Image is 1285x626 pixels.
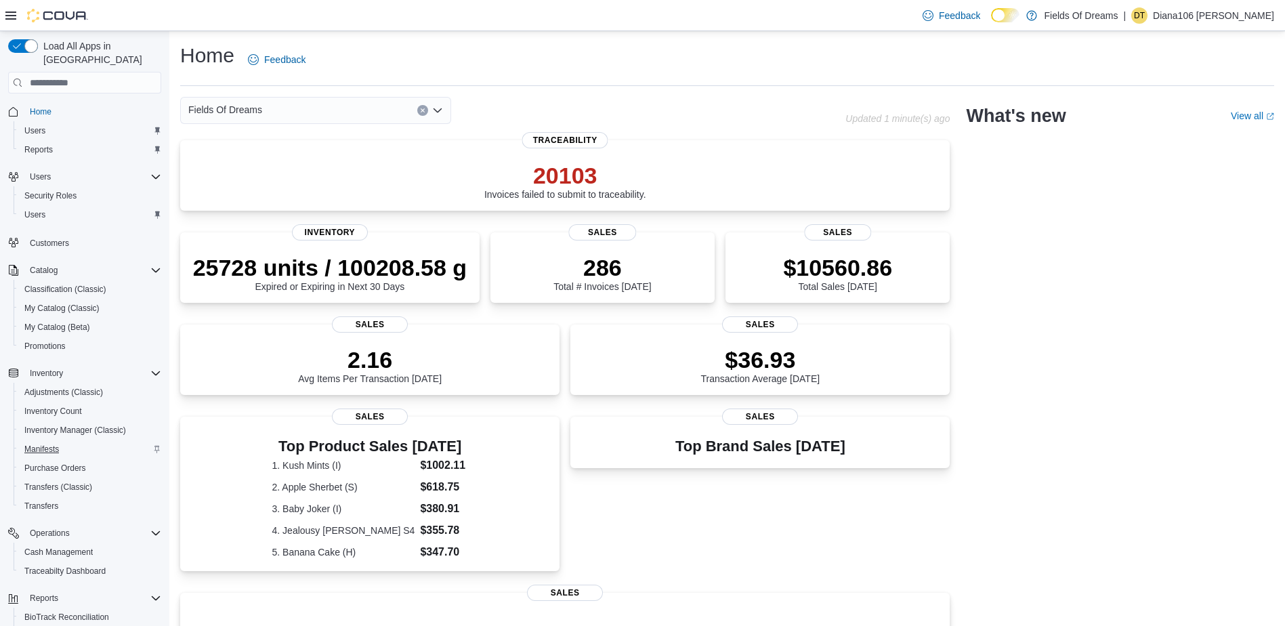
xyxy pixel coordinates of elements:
[24,169,161,185] span: Users
[24,387,103,398] span: Adjustments (Classic)
[14,121,167,140] button: Users
[19,544,98,560] a: Cash Management
[24,444,59,455] span: Manifests
[272,438,468,455] h3: Top Product Sales [DATE]
[701,346,820,384] div: Transaction Average [DATE]
[272,502,415,516] dt: 3. Baby Joker (I)
[24,501,58,512] span: Transfers
[298,346,442,384] div: Avg Items Per Transaction [DATE]
[14,497,167,516] button: Transfers
[14,421,167,440] button: Inventory Manager (Classic)
[24,235,75,251] a: Customers
[24,190,77,201] span: Security Roles
[193,254,467,292] div: Expired or Expiring in Next 30 Days
[420,501,467,517] dd: $380.91
[701,346,820,373] p: $36.93
[19,422,131,438] a: Inventory Manager (Classic)
[675,438,845,455] h3: Top Brand Sales [DATE]
[14,478,167,497] button: Transfers (Classic)
[19,384,161,400] span: Adjustments (Classic)
[30,106,51,117] span: Home
[1044,7,1118,24] p: Fields Of Dreams
[14,205,167,224] button: Users
[292,224,368,241] span: Inventory
[27,9,88,22] img: Cova
[24,209,45,220] span: Users
[966,105,1066,127] h2: What's new
[19,300,105,316] a: My Catalog (Classic)
[553,254,651,281] p: 286
[420,457,467,474] dd: $1002.11
[420,479,467,495] dd: $618.75
[264,53,306,66] span: Feedback
[420,544,467,560] dd: $347.70
[30,265,58,276] span: Catalog
[19,319,161,335] span: My Catalog (Beta)
[569,224,636,241] span: Sales
[19,142,58,158] a: Reports
[30,238,69,249] span: Customers
[722,409,798,425] span: Sales
[3,167,167,186] button: Users
[24,612,109,623] span: BioTrack Reconciliation
[19,609,114,625] a: BioTrack Reconciliation
[19,441,64,457] a: Manifests
[1266,112,1274,121] svg: External link
[332,316,408,333] span: Sales
[19,188,161,204] span: Security Roles
[417,105,428,116] button: Clear input
[783,254,892,281] p: $10560.86
[1123,7,1126,24] p: |
[19,188,82,204] a: Security Roles
[3,589,167,608] button: Reports
[19,319,96,335] a: My Catalog (Beta)
[19,142,161,158] span: Reports
[3,102,167,121] button: Home
[14,440,167,459] button: Manifests
[24,262,63,278] button: Catalog
[553,254,651,292] div: Total # Invoices [DATE]
[19,563,111,579] a: Traceabilty Dashboard
[14,280,167,299] button: Classification (Classic)
[19,207,161,223] span: Users
[24,547,93,558] span: Cash Management
[272,545,415,559] dt: 5. Banana Cake (H)
[19,281,161,297] span: Classification (Classic)
[3,524,167,543] button: Operations
[19,441,161,457] span: Manifests
[24,590,161,606] span: Reports
[19,479,98,495] a: Transfers (Classic)
[19,403,161,419] span: Inventory Count
[30,368,63,379] span: Inventory
[19,338,71,354] a: Promotions
[298,346,442,373] p: 2.16
[38,39,161,66] span: Load All Apps in [GEOGRAPHIC_DATA]
[14,402,167,421] button: Inventory Count
[272,480,415,494] dt: 2. Apple Sherbet (S)
[30,528,70,539] span: Operations
[272,524,415,537] dt: 4. Jealousy [PERSON_NAME] S4
[783,254,892,292] div: Total Sales [DATE]
[19,479,161,495] span: Transfers (Classic)
[1153,7,1274,24] p: Diana106 [PERSON_NAME]
[19,563,161,579] span: Traceabilty Dashboard
[917,2,986,29] a: Feedback
[24,425,126,436] span: Inventory Manager (Classic)
[14,562,167,581] button: Traceabilty Dashboard
[24,525,75,541] button: Operations
[1131,7,1147,24] div: Diana106 Torres
[180,42,234,69] h1: Home
[24,303,100,314] span: My Catalog (Classic)
[24,590,64,606] button: Reports
[24,365,68,381] button: Inventory
[420,522,467,539] dd: $355.78
[24,525,161,541] span: Operations
[193,254,467,281] p: 25728 units / 100208.58 g
[14,186,167,205] button: Security Roles
[243,46,311,73] a: Feedback
[432,105,443,116] button: Open list of options
[19,300,161,316] span: My Catalog (Classic)
[14,299,167,318] button: My Catalog (Classic)
[939,9,980,22] span: Feedback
